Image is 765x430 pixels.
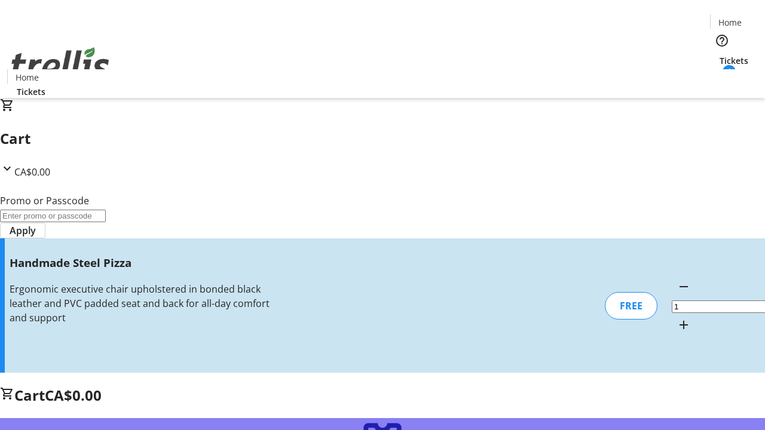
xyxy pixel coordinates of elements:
span: Tickets [17,85,45,98]
span: Home [718,16,742,29]
button: Decrement by one [672,275,696,299]
a: Home [711,16,749,29]
h3: Handmade Steel Pizza [10,254,271,271]
a: Tickets [7,85,55,98]
button: Cart [710,67,734,91]
span: CA$0.00 [14,165,50,179]
div: Ergonomic executive chair upholstered in bonded black leather and PVC padded seat and back for al... [10,282,271,325]
button: Increment by one [672,313,696,337]
a: Tickets [710,54,758,67]
a: Home [8,71,46,84]
span: Tickets [720,54,748,67]
button: Help [710,29,734,53]
div: FREE [605,292,657,320]
span: Apply [10,223,36,238]
img: Orient E2E Organization sHiBielIzG's Logo [7,34,114,94]
span: Home [16,71,39,84]
span: CA$0.00 [45,385,102,405]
